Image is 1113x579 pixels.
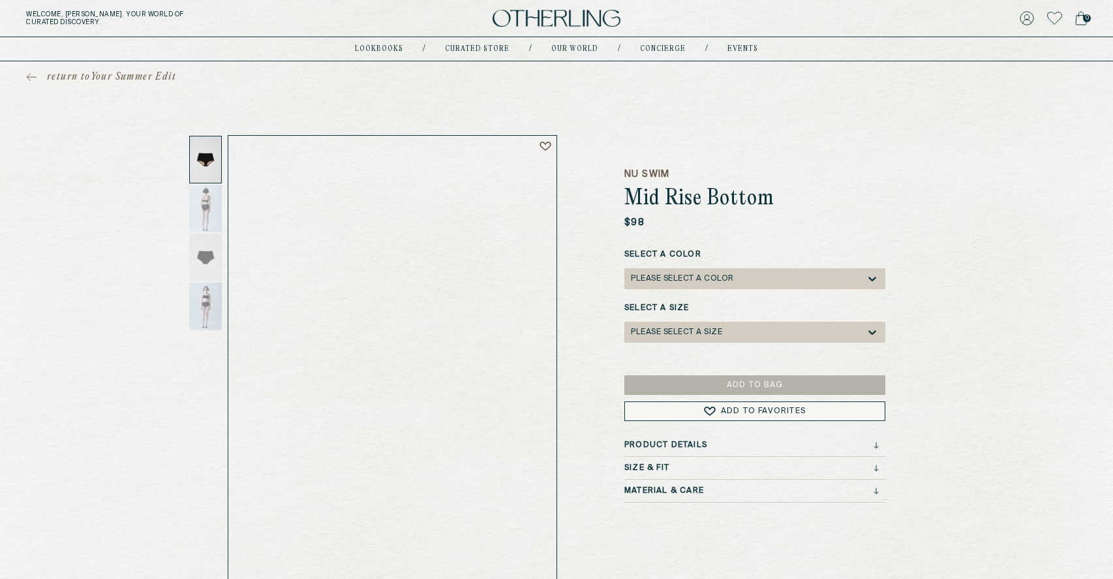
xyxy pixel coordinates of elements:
a: concierge [640,46,686,52]
h3: Product Details [624,441,707,450]
h3: Material & Care [624,486,704,495]
div: Please select a Size [631,328,722,337]
label: Select a Size [624,302,885,314]
span: Add to Favorites [721,407,806,415]
h5: Nu Swim [624,168,885,181]
a: 0 [1075,9,1087,27]
div: / [618,44,620,54]
h3: Size & Fit [624,463,669,473]
span: 0 [1083,14,1091,22]
a: events [727,46,758,52]
div: / [705,44,708,54]
div: / [423,44,425,54]
p: $98 [624,216,645,229]
img: logo [493,10,620,27]
button: Add to Favorites [624,401,885,421]
a: Curated store [445,46,510,52]
a: lookbooks [355,46,403,52]
button: Add to Bag [624,375,885,395]
h1: Mid Rise Bottom [624,187,885,211]
div: Please select a Color [631,274,734,283]
a: return toYour Summer Edit [26,70,176,84]
label: Select a Color [624,249,885,260]
img: Thumbnail 4 [189,283,222,330]
h5: Welcome, [PERSON_NAME] . Your world of curated discovery. [26,10,344,26]
span: return to Your Summer Edit [47,70,176,84]
img: Thumbnail 3 [189,234,222,281]
img: Thumbnail 2 [189,185,222,232]
div: / [529,44,532,54]
a: Our world [551,46,598,52]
